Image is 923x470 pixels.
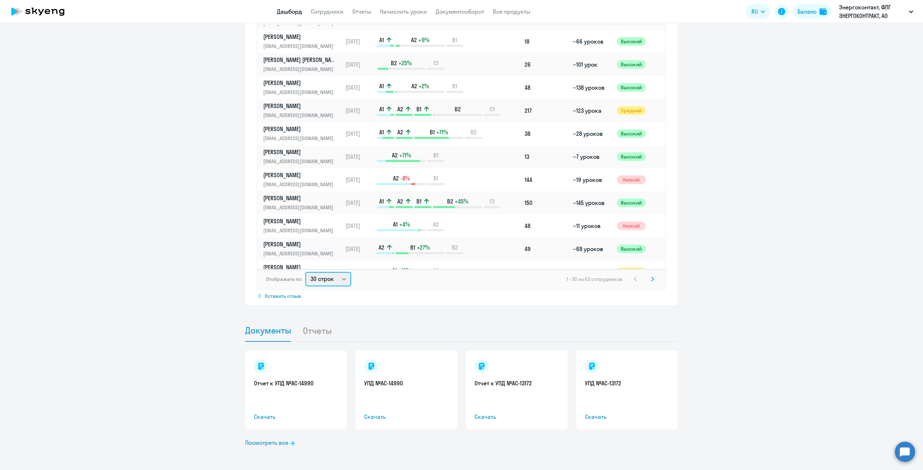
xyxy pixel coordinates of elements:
p: [PERSON_NAME] [263,194,337,202]
span: A2 [411,82,417,90]
span: A1 [379,82,384,90]
td: ~66 уроков [570,30,614,53]
span: +25% [398,59,412,67]
p: [EMAIL_ADDRESS][DOMAIN_NAME] [263,65,337,73]
a: Все продукты [493,8,530,15]
button: Балансbalance [793,4,831,19]
span: A2 [433,220,439,228]
a: Отчеты [352,8,371,15]
span: B2 [455,105,461,113]
span: Высокий [617,37,646,46]
span: Скачать [474,412,559,421]
span: C1 [433,59,438,67]
td: ~145 уроков [570,191,614,214]
td: ~28 уроков [570,122,614,145]
p: [PERSON_NAME] [263,79,337,87]
td: 144 [522,168,570,191]
span: C1 [490,197,495,205]
p: [PERSON_NAME] [263,125,337,133]
span: Высокий [617,198,646,207]
span: Скачать [254,412,338,421]
td: 26 [522,53,570,76]
span: B1 [433,151,438,159]
span: B1 [452,36,457,44]
p: [PERSON_NAME] [263,240,337,248]
p: [PERSON_NAME] [263,263,337,271]
span: Средний [617,268,646,276]
span: Средний [617,106,646,115]
p: [PERSON_NAME] [263,33,337,41]
a: [PERSON_NAME][EMAIL_ADDRESS][DOMAIN_NAME] [263,263,342,281]
span: Скачать [364,412,449,421]
span: Скачать [585,412,669,421]
span: A2 [397,105,403,113]
span: +9% [418,36,429,44]
a: [PERSON_NAME][EMAIL_ADDRESS][DOMAIN_NAME] [263,79,342,96]
span: B2 [447,197,453,205]
a: [PERSON_NAME][EMAIL_ADDRESS][DOMAIN_NAME] [263,194,342,211]
p: [PERSON_NAME] [PERSON_NAME] [263,56,337,64]
img: balance [820,8,827,15]
td: [DATE] [343,122,376,145]
span: A2 [393,174,399,182]
span: A2 [397,128,403,136]
span: C1 [490,105,495,113]
td: ~7 уроков [570,145,614,168]
span: +27% [417,243,430,251]
button: Энергоконтакт, ФПГ ЭНЕРГОКОНТРАКТ, АО [835,3,917,20]
td: [DATE] [343,145,376,168]
td: [DATE] [343,191,376,214]
td: [DATE] [343,30,376,53]
span: -8% [400,174,410,182]
button: RU [746,4,770,19]
a: Сотрудники [311,8,344,15]
td: [DATE] [343,99,376,122]
span: Высокий [617,152,646,161]
td: [DATE] [343,237,376,260]
a: Дашборд [277,8,302,15]
p: [EMAIL_ADDRESS][DOMAIN_NAME] [263,88,337,96]
td: 38 [522,122,570,145]
span: A1 [379,105,384,113]
span: Высокий [617,60,646,69]
p: [EMAIL_ADDRESS][DOMAIN_NAME] [263,250,337,258]
a: [PERSON_NAME][EMAIL_ADDRESS][DOMAIN_NAME] [263,125,342,142]
td: 48 [522,214,570,237]
td: 13 [522,145,570,168]
p: [EMAIL_ADDRESS][DOMAIN_NAME] [263,134,337,142]
td: [DATE] [343,76,376,99]
span: Низкий [617,175,646,184]
td: 49 [522,237,570,260]
p: [EMAIL_ADDRESS][DOMAIN_NAME] [263,227,337,234]
a: УПД №AC-13172 [585,379,669,387]
p: [PERSON_NAME] [263,217,337,225]
p: [EMAIL_ADDRESS][DOMAIN_NAME] [263,42,337,50]
span: Отображать по: [266,276,302,282]
td: ~138 уроков [570,76,614,99]
span: Оставить отзыв [265,293,301,299]
a: [PERSON_NAME][EMAIL_ADDRESS][DOMAIN_NAME] [263,217,342,234]
a: [PERSON_NAME][EMAIL_ADDRESS][DOMAIN_NAME] [263,240,342,258]
a: Отчет к УПД №AC-14990 [254,379,338,387]
td: 7 [522,260,570,283]
td: ~123 урока [570,99,614,122]
span: +71% [436,128,448,136]
span: +4% [399,220,410,228]
span: B1 [416,197,421,205]
span: Высокий [617,129,646,138]
span: B1 [430,128,435,136]
span: B1 [410,243,415,251]
td: ~19 уроков [570,168,614,191]
a: [PERSON_NAME][EMAIL_ADDRESS][DOMAIN_NAME] [263,102,342,119]
td: ~101 урок [570,53,614,76]
p: [PERSON_NAME] [263,102,337,110]
span: A1 [379,128,384,136]
span: B1 [433,174,438,182]
a: Документооборот [436,8,484,15]
span: B1 [452,82,457,90]
td: 217 [522,99,570,122]
td: [DATE] [343,260,376,283]
a: [PERSON_NAME][EMAIL_ADDRESS][DOMAIN_NAME] [263,33,342,50]
td: ~11 уроков [570,214,614,237]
